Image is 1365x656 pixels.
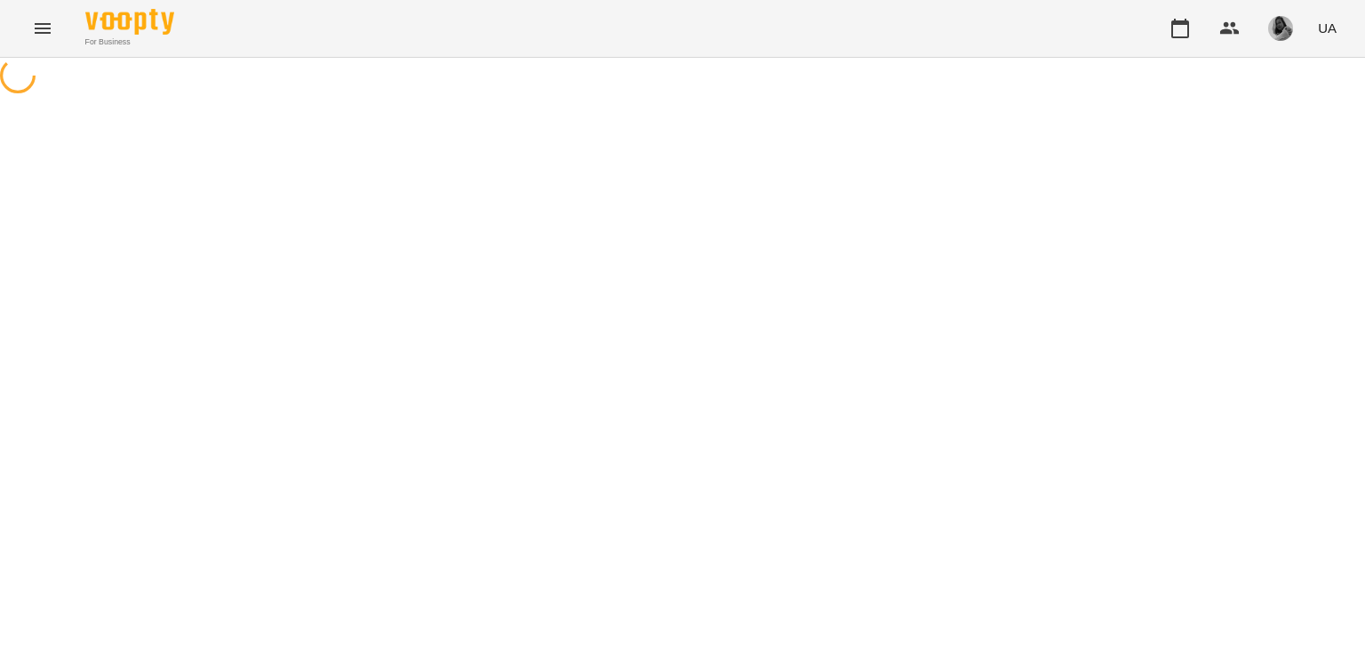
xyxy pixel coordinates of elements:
[1268,16,1293,41] img: e5293e2da6ed50ac3e3312afa6d7e185.jpg
[85,9,174,35] img: Voopty Logo
[1311,12,1344,44] button: UA
[21,7,64,50] button: Menu
[85,36,174,48] span: For Business
[1318,19,1337,37] span: UA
